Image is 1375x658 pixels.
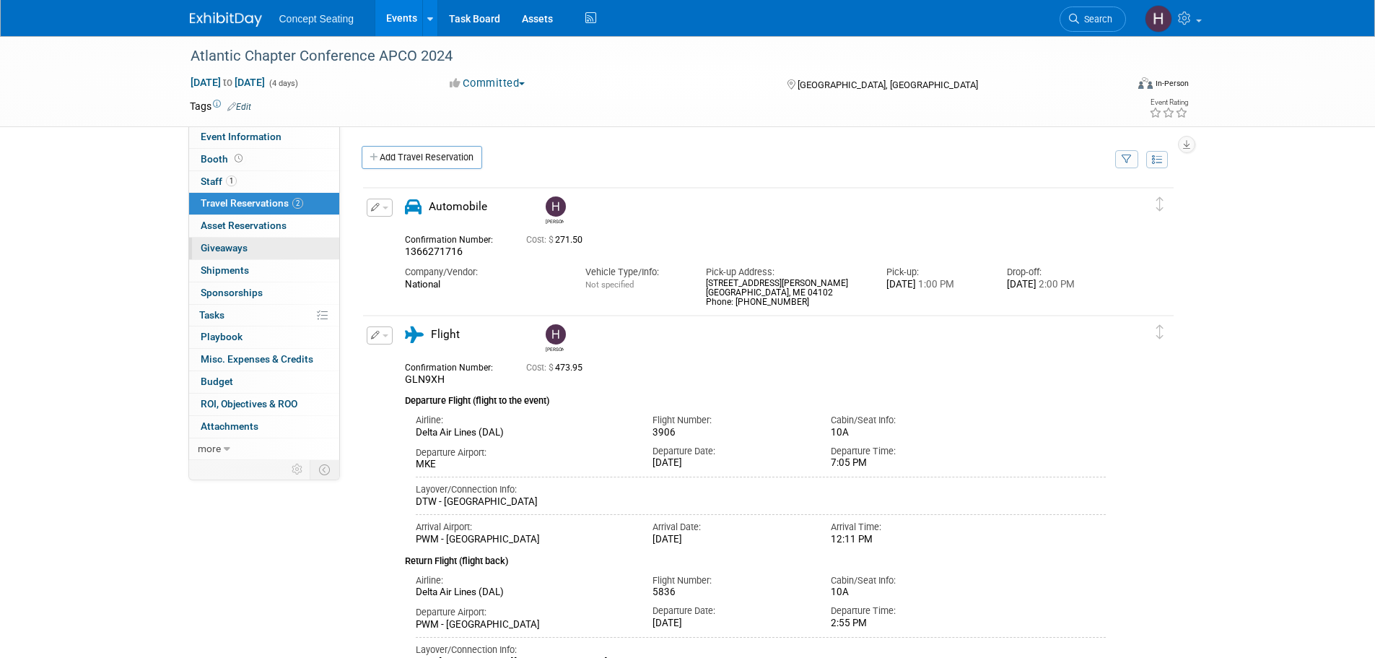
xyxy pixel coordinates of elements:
[201,287,263,298] span: Sponsorships
[652,586,809,599] div: 5836
[886,266,985,279] div: Pick-up:
[199,309,224,321] span: Tasks
[546,196,566,217] img: Heidi Pfeffer
[189,305,339,326] a: Tasks
[1156,197,1164,212] i: Click and drag to move item
[526,363,555,373] span: Cost: $
[189,171,339,193] a: Staff1
[1007,279,1106,291] div: [DATE]
[201,353,313,365] span: Misc. Expenses & Credits
[405,326,424,343] i: Flight
[831,574,987,587] div: Cabin/Seat Info:
[652,445,809,458] div: Departure Date:
[886,279,985,291] div: [DATE]
[405,358,505,373] div: Confirmation Number:
[916,279,954,290] span: 1:00 PM
[652,534,809,546] div: [DATE]
[831,534,987,546] div: 12:11 PM
[416,619,632,631] div: PWM - [GEOGRAPHIC_DATA]
[652,618,809,630] div: [DATE]
[526,363,588,373] span: 473.95
[1036,279,1075,290] span: 2:00 PM
[546,345,564,352] div: Heidi Pfeffer
[201,331,243,342] span: Playbook
[416,521,632,534] div: Arrival Airport:
[416,586,632,599] div: Delta Air Lines (DAL)
[546,324,566,345] img: Heidi Pfeffer
[416,496,1106,508] div: DTW - [GEOGRAPHIC_DATA]
[190,99,251,113] td: Tags
[201,242,248,254] span: Giveaways
[526,235,588,245] span: 271.50
[542,324,567,352] div: Heidi Pfeffer
[652,457,809,469] div: [DATE]
[652,605,809,618] div: Departure Date:
[585,280,634,290] span: Not specified
[1155,78,1189,89] div: In-Person
[310,460,339,479] td: Toggle Event Tabs
[190,12,262,27] img: ExhibitDay
[416,574,632,587] div: Airline:
[189,326,339,348] a: Playbook
[416,534,632,546] div: PWM - [GEOGRAPHIC_DATA]
[831,618,987,630] div: 2:55 PM
[189,416,339,438] a: Attachments
[189,349,339,371] a: Misc. Expenses & Credits
[405,279,564,291] div: National
[226,176,237,186] span: 1
[431,328,460,341] span: Flight
[189,126,339,148] a: Event Information
[416,606,632,619] div: Departure Airport:
[185,43,1104,69] div: Atlantic Chapter Conference APCO 2024
[1060,7,1126,32] a: Search
[1156,325,1164,339] i: Click and drag to move item
[416,427,632,439] div: Delta Air Lines (DAL)
[1122,155,1132,165] i: Filter by Traveler
[285,460,310,479] td: Personalize Event Tab Strip
[831,521,987,534] div: Arrival Time:
[362,146,482,169] a: Add Travel Reservation
[198,443,221,454] span: more
[542,196,567,225] div: Heidi Pfeffer
[831,457,987,469] div: 7:05 PM
[189,394,339,415] a: ROI, Objectives & ROO
[221,77,235,88] span: to
[405,373,445,385] span: GLN9XH
[1149,99,1188,106] div: Event Rating
[190,76,266,89] span: [DATE] [DATE]
[416,414,632,427] div: Airline:
[189,149,339,170] a: Booth
[201,220,287,231] span: Asset Reservations
[405,266,564,279] div: Company/Vendor:
[201,131,281,142] span: Event Information
[201,398,297,410] span: ROI, Objectives & ROO
[526,235,555,245] span: Cost: $
[405,246,463,257] span: 1366271716
[416,644,1106,657] div: Layover/Connection Info:
[831,414,987,427] div: Cabin/Seat Info:
[1041,75,1190,97] div: Event Format
[652,414,809,427] div: Flight Number:
[831,445,987,458] div: Departure Time:
[416,459,632,471] div: MKE
[831,586,987,598] div: 10A
[405,199,422,215] i: Automobile
[268,79,298,88] span: (4 days)
[189,215,339,237] a: Asset Reservations
[706,279,865,308] div: [STREET_ADDRESS][PERSON_NAME] [GEOGRAPHIC_DATA], ME 04102 Phone: [PHONE_NUMBER]
[445,76,531,91] button: Committed
[1145,5,1172,33] img: Heidi Pfeffer
[585,266,684,279] div: Vehicle Type/Info:
[189,282,339,304] a: Sponsorships
[227,102,251,112] a: Edit
[201,153,245,165] span: Booth
[201,376,233,387] span: Budget
[201,420,258,432] span: Attachments
[232,153,245,164] span: Booth not reserved yet
[546,217,564,225] div: Heidi Pfeffer
[1138,77,1153,89] img: Format-Inperson.png
[652,574,809,587] div: Flight Number:
[652,521,809,534] div: Arrival Date:
[1007,266,1106,279] div: Drop-off:
[189,238,339,259] a: Giveaways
